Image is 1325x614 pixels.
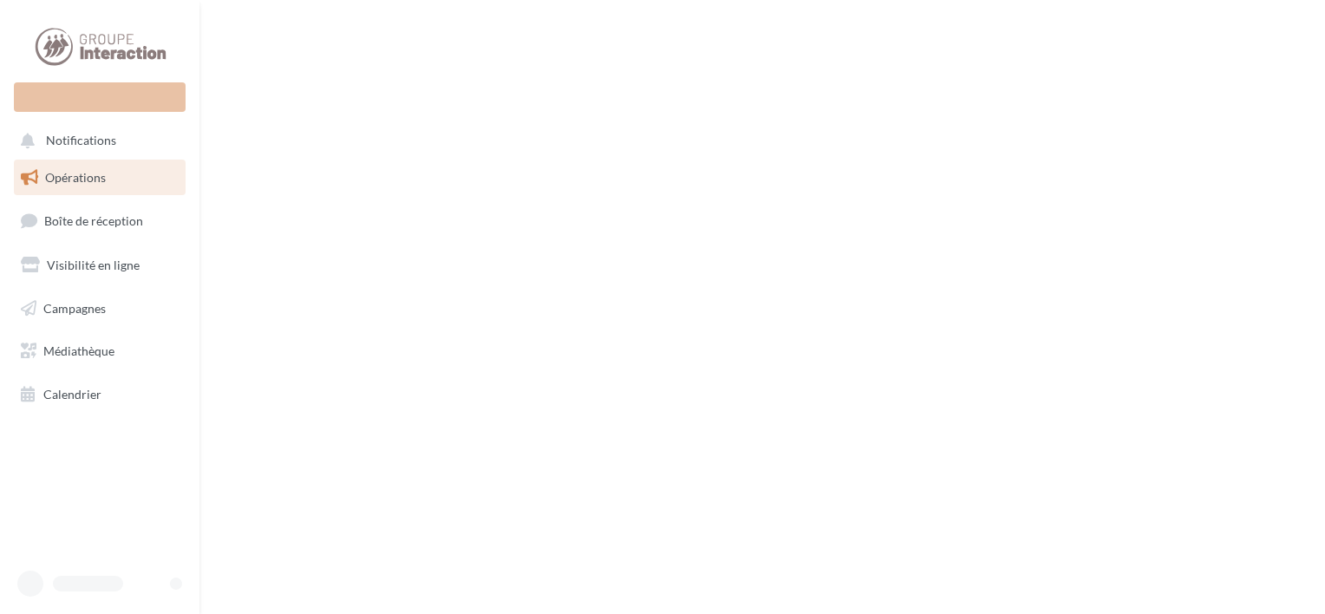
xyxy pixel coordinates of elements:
[10,247,189,284] a: Visibilité en ligne
[43,343,114,358] span: Médiathèque
[45,170,106,185] span: Opérations
[43,387,101,402] span: Calendrier
[47,258,140,272] span: Visibilité en ligne
[46,134,116,148] span: Notifications
[14,82,186,112] div: Nouvelle campagne
[10,333,189,369] a: Médiathèque
[10,376,189,413] a: Calendrier
[10,291,189,327] a: Campagnes
[10,160,189,196] a: Opérations
[10,202,189,239] a: Boîte de réception
[44,213,143,228] span: Boîte de réception
[43,300,106,315] span: Campagnes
